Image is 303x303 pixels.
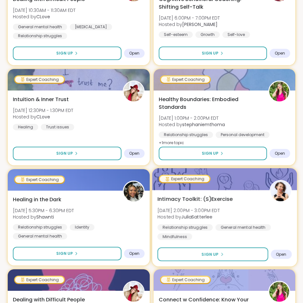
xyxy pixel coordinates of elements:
[41,124,74,130] div: Trust issues
[13,13,76,20] span: Hosted by
[270,181,290,201] img: JuliaSatterlee
[195,31,220,38] div: Growth
[13,124,38,130] div: Healing
[13,147,121,160] button: Sign Up
[15,177,64,183] div: Expert Coaching
[15,76,64,83] div: Expert Coaching
[56,151,73,156] span: Sign Up
[129,51,139,56] span: Open
[161,76,210,83] div: Expert Coaching
[157,233,192,240] div: Mindfulness
[202,151,218,156] span: Sign Up
[13,224,67,230] div: Relationship struggles
[13,7,76,13] span: [DATE] 10:30AM - 11:30AM EDT
[276,252,286,257] span: Open
[159,31,193,38] div: Self-esteem
[157,247,268,261] button: Sign Up
[201,251,218,257] span: Sign Up
[13,96,69,103] span: Intuition & Inner Trust
[159,132,213,138] div: Relationship struggles
[15,277,64,283] div: Expert Coaching
[13,47,121,60] button: Sign Up
[36,13,50,20] b: CLove
[13,33,67,39] div: Relationship struggles
[157,195,233,203] span: Intimacy Toolkit: (S)Exercise
[222,31,250,38] div: Self-love
[124,282,144,302] img: CLove
[160,176,209,182] div: Expert Coaching
[129,251,139,256] span: Open
[124,182,144,202] img: Shawnti
[159,15,220,21] span: [DATE] 6:00PM - 7:00PM EDT
[124,82,144,101] img: CLove
[70,224,94,230] div: Identity
[269,82,289,101] img: stephaniemthoma
[215,224,271,230] div: General mental health
[275,51,285,56] span: Open
[13,247,121,260] button: Sign Up
[157,224,212,230] div: Relationship struggles
[202,50,218,56] span: Sign Up
[161,277,210,283] div: Expert Coaching
[159,121,225,128] span: Hosted by
[13,196,61,203] span: Healing in the Dark
[157,207,219,213] span: [DATE] 2:00PM - 3:00PM EDT
[182,21,218,28] b: [PERSON_NAME]
[13,233,67,239] div: General mental health
[56,50,73,56] span: Sign Up
[181,214,212,220] b: JuliaSatterlee
[159,47,267,60] button: Sign Up
[182,121,225,128] b: stephaniemthoma
[13,107,73,114] span: [DATE] 12:30PM - 1:30PM EDT
[13,114,73,120] span: Hosted by
[56,251,73,256] span: Sign Up
[157,214,219,220] span: Hosted by
[129,151,139,156] span: Open
[36,114,50,120] b: CLove
[13,214,74,220] span: Hosted by
[36,214,54,220] b: Shawnti
[159,21,220,28] span: Hosted by
[13,24,67,30] div: General mental health
[13,207,74,214] span: [DATE] 5:30PM - 6:30PM EDT
[275,151,285,156] span: Open
[269,282,289,302] img: stephaniemthoma
[159,147,267,160] button: Sign Up
[159,115,225,121] span: [DATE] 1:00PM - 2:00PM EDT
[70,24,112,30] div: [MEDICAL_DATA]
[216,132,270,138] div: Personal development
[159,96,262,111] span: Healthy Boundaries: Embodied Standards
